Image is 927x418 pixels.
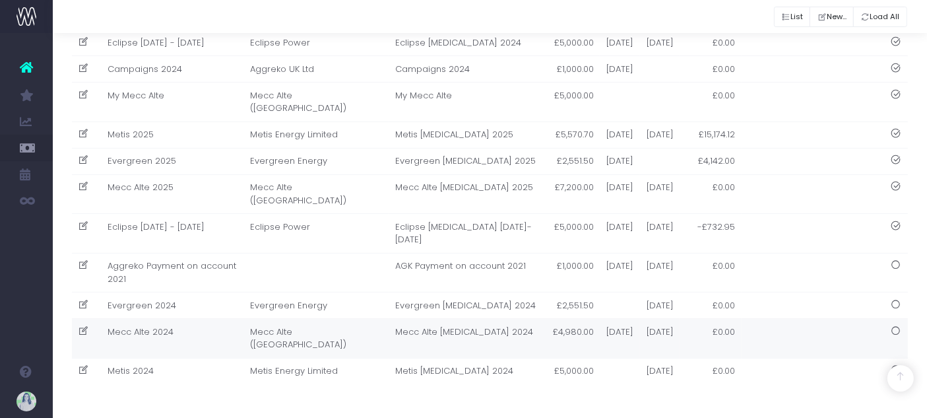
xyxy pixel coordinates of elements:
[389,122,546,148] td: Metis [MEDICAL_DATA] 2025
[546,358,600,384] td: £5,000.00
[243,214,389,254] td: Eclipse Power
[243,83,389,122] td: Mecc Alte ([GEOGRAPHIC_DATA])
[101,174,243,214] td: Mecc Alte 2025
[243,174,389,214] td: Mecc Alte ([GEOGRAPHIC_DATA])
[600,174,640,214] td: [DATE]
[640,253,680,293] td: [DATE]
[546,122,600,148] td: £5,570.70
[101,319,243,359] td: Mecc Alte 2024
[243,29,389,56] td: Eclipse Power
[546,253,600,293] td: £1,000.00
[243,293,389,319] td: Evergreen Energy
[774,7,811,27] button: List
[600,214,640,254] td: [DATE]
[101,293,243,319] td: Evergreen 2024
[243,56,389,83] td: Aggreko UK Ltd
[680,56,741,83] td: £0.00
[389,319,546,359] td: Mecc Alte [MEDICAL_DATA] 2024
[640,214,680,254] td: [DATE]
[600,148,640,174] td: [DATE]
[600,253,640,293] td: [DATE]
[389,214,546,254] td: Eclipse [MEDICAL_DATA] [DATE]-[DATE]
[640,358,680,384] td: [DATE]
[16,392,36,411] img: images/default_profile_image.png
[640,174,680,214] td: [DATE]
[243,319,389,359] td: Mecc Alte ([GEOGRAPHIC_DATA])
[680,122,741,148] td: £15,174.12
[680,319,741,359] td: £0.00
[101,358,243,384] td: Metis 2024
[389,148,546,174] td: Evergreen [MEDICAL_DATA] 2025
[389,253,546,293] td: AGK Payment on account 2021
[810,7,854,27] button: New...
[243,122,389,148] td: Metis Energy Limited
[389,174,546,214] td: Mecc Alte [MEDICAL_DATA] 2025
[600,29,640,56] td: [DATE]
[680,174,741,214] td: £0.00
[680,293,741,319] td: £0.00
[600,122,640,148] td: [DATE]
[546,83,600,122] td: £5,000.00
[680,29,741,56] td: £0.00
[389,293,546,319] td: Evergreen [MEDICAL_DATA] 2024
[389,83,546,122] td: My Mecc Alte
[546,174,600,214] td: £7,200.00
[243,148,389,174] td: Evergreen Energy
[600,56,640,83] td: [DATE]
[389,56,546,83] td: Campaigns 2024
[389,29,546,56] td: Eclipse [MEDICAL_DATA] 2024
[853,7,907,27] button: Load All
[101,56,243,83] td: Campaigns 2024
[101,29,243,56] td: Eclipse [DATE] - [DATE]
[546,148,600,174] td: £2,551.50
[101,83,243,122] td: My Mecc Alte
[101,214,243,254] td: Eclipse [DATE] - [DATE]
[546,29,600,56] td: £5,000.00
[640,122,680,148] td: [DATE]
[640,319,680,359] td: [DATE]
[640,29,680,56] td: [DATE]
[243,358,389,384] td: Metis Energy Limited
[546,214,600,254] td: £5,000.00
[546,56,600,83] td: £1,000.00
[546,319,600,359] td: £4,980.00
[640,293,680,319] td: [DATE]
[600,319,640,359] td: [DATE]
[101,253,243,293] td: Aggreko Payment on account 2021
[680,83,741,122] td: £0.00
[101,148,243,174] td: Evergreen 2025
[546,293,600,319] td: £2,551.50
[389,358,546,384] td: Metis [MEDICAL_DATA] 2024
[680,253,741,293] td: £0.00
[680,148,741,174] td: £4,142.00
[101,122,243,148] td: Metis 2025
[680,214,741,254] td: -£732.95
[680,358,741,384] td: £0.00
